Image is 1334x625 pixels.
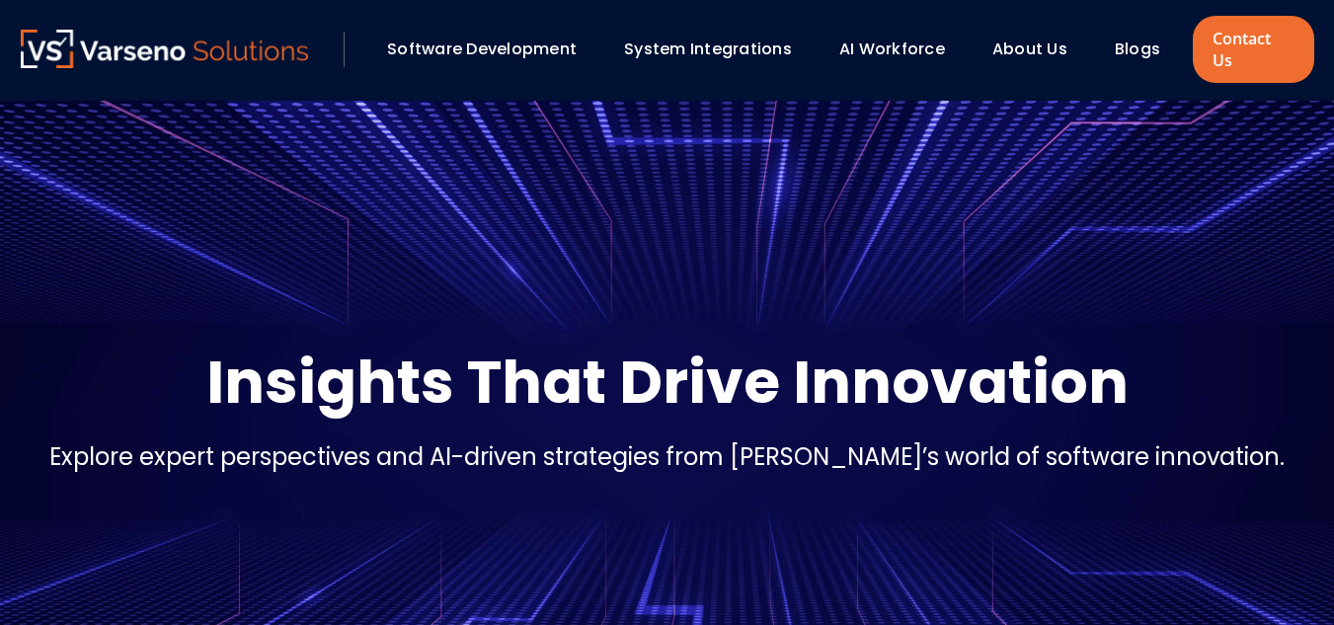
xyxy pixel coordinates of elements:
[21,30,309,68] img: Varseno Solutions – Product Engineering & IT Services
[982,33,1095,66] div: About Us
[624,38,792,60] a: System Integrations
[1193,16,1313,83] a: Contact Us
[49,439,1285,475] p: Explore expert perspectives and AI-driven strategies from [PERSON_NAME]’s world of software innov...
[839,38,945,60] a: AI Workforce
[377,33,604,66] div: Software Development
[21,30,309,69] a: Varseno Solutions – Product Engineering & IT Services
[387,38,577,60] a: Software Development
[992,38,1067,60] a: About Us
[1105,33,1188,66] div: Blogs
[1115,38,1160,60] a: Blogs
[829,33,973,66] div: AI Workforce
[614,33,820,66] div: System Integrations
[206,343,1129,422] p: Insights That Drive Innovation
